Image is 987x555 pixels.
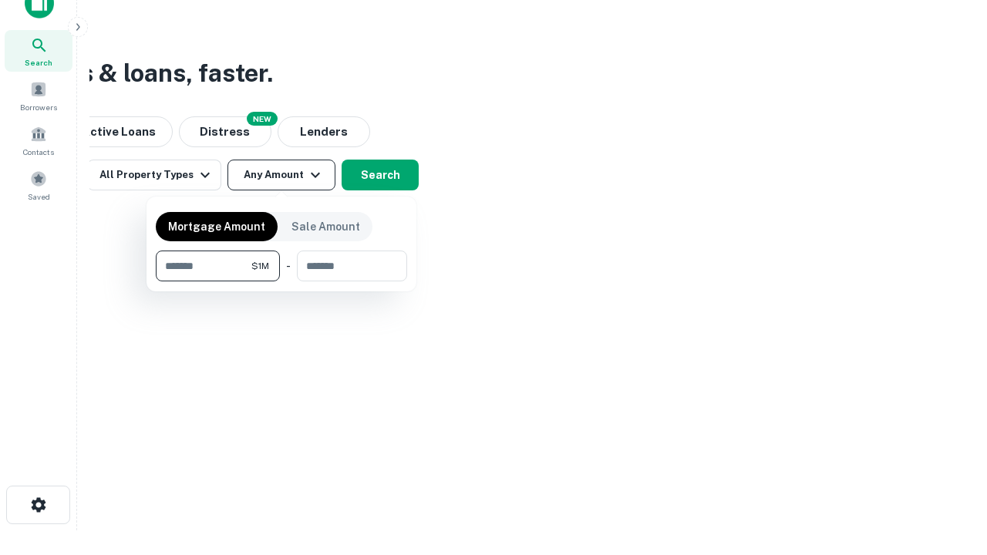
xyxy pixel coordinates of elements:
div: - [286,251,291,281]
iframe: Chat Widget [910,432,987,506]
p: Mortgage Amount [168,218,265,235]
p: Sale Amount [291,218,360,235]
span: $1M [251,259,269,273]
